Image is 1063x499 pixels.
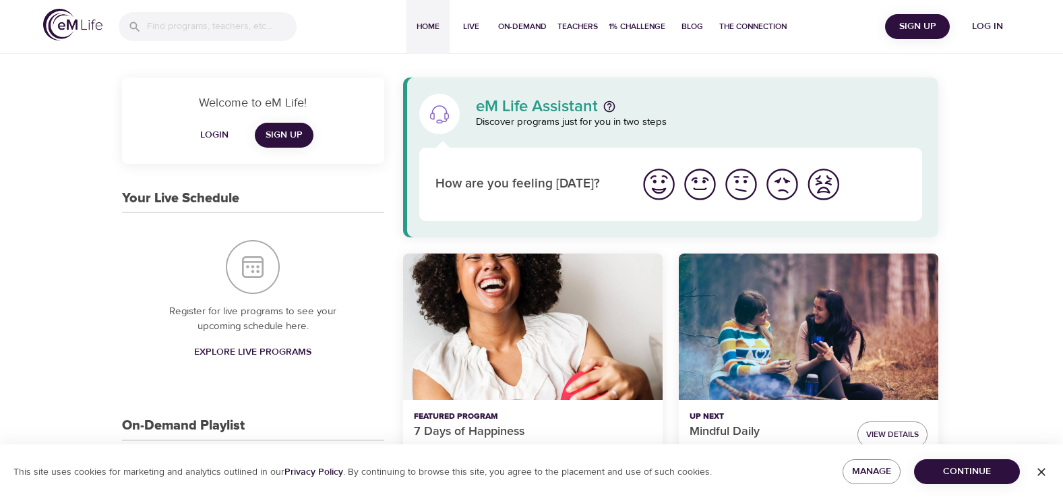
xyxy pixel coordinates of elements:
[925,463,1009,480] span: Continue
[43,9,102,40] img: logo
[193,123,236,148] button: Login
[866,428,919,442] span: View Details
[721,164,762,205] button: I'm feeling ok
[226,240,280,294] img: Your Live Schedule
[732,441,735,459] li: ·
[498,20,547,34] span: On-Demand
[435,175,622,194] p: How are you feeling [DATE]?
[857,421,928,448] button: View Details
[961,18,1014,35] span: Log in
[955,14,1020,39] button: Log in
[189,340,317,365] a: Explore Live Programs
[284,466,343,478] a: Privacy Policy
[690,443,727,457] p: 11:00 AM
[638,164,679,205] button: I'm feeling great
[122,418,245,434] h3: On-Demand Playlist
[266,127,303,144] span: Sign Up
[640,166,677,203] img: great
[147,12,297,41] input: Find programs, teachers, etc...
[690,441,847,459] nav: breadcrumb
[740,443,812,457] p: [PERSON_NAME]
[805,166,842,203] img: worst
[914,459,1020,484] button: Continue
[414,443,464,457] p: On-Demand
[414,423,652,441] p: 7 Days of Happiness
[690,423,847,441] p: Mindful Daily
[723,166,760,203] img: ok
[414,441,652,459] nav: breadcrumb
[803,164,844,205] button: I'm feeling worst
[194,344,311,361] span: Explore Live Programs
[890,18,944,35] span: Sign Up
[679,254,938,400] button: Mindful Daily
[764,166,801,203] img: bad
[470,441,473,459] li: ·
[853,463,890,480] span: Manage
[676,20,708,34] span: Blog
[455,20,487,34] span: Live
[609,20,665,34] span: 1% Challenge
[885,14,950,39] button: Sign Up
[762,164,803,205] button: I'm feeling bad
[122,191,239,206] h3: Your Live Schedule
[719,20,787,34] span: The Connection
[843,459,901,484] button: Manage
[414,411,652,423] p: Featured Program
[476,115,923,130] p: Discover programs just for you in two steps
[403,254,663,400] button: 7 Days of Happiness
[478,443,524,457] p: 7 Episodes
[557,20,598,34] span: Teachers
[679,164,721,205] button: I'm feeling good
[138,94,368,112] p: Welcome to eM Life!
[690,411,847,423] p: Up Next
[429,103,450,125] img: eM Life Assistant
[476,98,598,115] p: eM Life Assistant
[412,20,444,34] span: Home
[149,304,357,334] p: Register for live programs to see your upcoming schedule here.
[198,127,231,144] span: Login
[681,166,719,203] img: good
[255,123,313,148] a: Sign Up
